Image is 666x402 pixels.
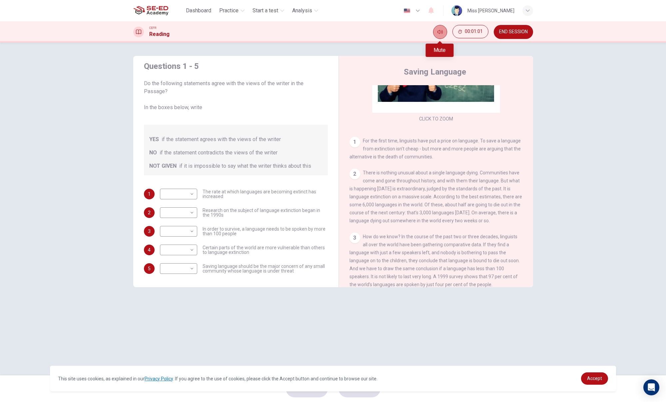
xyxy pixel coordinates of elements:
[452,25,488,38] button: 00:01:01
[160,149,278,157] span: if the statement contradicts the views of the writer
[50,366,616,391] div: cookieconsent
[290,5,321,17] button: Analysis
[253,7,278,15] span: Start a test
[148,248,151,252] span: 4
[292,7,312,15] span: Analysis
[349,137,360,147] div: 1
[250,5,287,17] button: Start a test
[499,29,528,35] span: END SESSION
[58,376,377,381] span: This site uses cookies, as explained in our . If you agree to the use of cookies, please click th...
[162,135,281,143] span: if the statement agrees with the views of the writer
[349,234,520,287] span: How do we know? In the course of the past two or three decades, linguists all over the world have...
[144,61,328,72] h4: Questions 1 - 5
[426,44,454,57] div: Mute
[349,169,360,179] div: 2
[183,5,214,17] button: Dashboard
[148,266,151,271] span: 5
[133,4,168,17] img: SE-ED Academy logo
[148,210,151,215] span: 2
[179,162,311,170] span: if it is impossible to say what the writer thinks about this
[219,7,239,15] span: Practice
[149,149,157,157] span: NO
[149,135,159,143] span: YES
[133,4,184,17] a: SE-ED Academy logo
[349,170,522,223] span: There is nothing unusual about a single language dying. Communities have come and gone throughout...
[149,30,170,38] h1: Reading
[148,192,151,196] span: 1
[203,189,328,199] span: The rate at which languages are becoming extinct has increased
[349,233,360,243] div: 3
[203,227,328,236] span: In order to survive, a language needs to be spoken by more than 100 people
[494,25,533,39] button: END SESSION
[149,26,156,30] span: CEFR
[467,7,514,15] div: Miss [PERSON_NAME]
[433,25,447,39] div: Mute
[186,7,211,15] span: Dashboard
[217,5,247,17] button: Practice
[203,264,328,273] span: Saving language should be the major concern of any small community whose language is under threat
[203,208,328,217] span: Research on the subject of language extinction began in the 1990s
[149,162,177,170] span: NOT GIVEN
[148,229,151,234] span: 3
[349,138,521,159] span: For the first time, linguists have put a price on language. To save a language from extinction is...
[404,67,466,77] h4: Saving Language
[403,8,411,13] img: en
[203,245,328,255] span: Certain parts of the world are more vulnerable than others to language extinction
[452,25,488,39] div: Hide
[581,372,608,385] a: dismiss cookie message
[144,80,328,111] span: Do the following statements agree with the views of the writer in the Passage? In the boxes below...
[587,376,602,381] span: Accept
[145,376,173,381] a: Privacy Policy
[451,5,462,16] img: Profile picture
[643,379,659,395] div: Open Intercom Messenger
[465,29,483,34] span: 00:01:01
